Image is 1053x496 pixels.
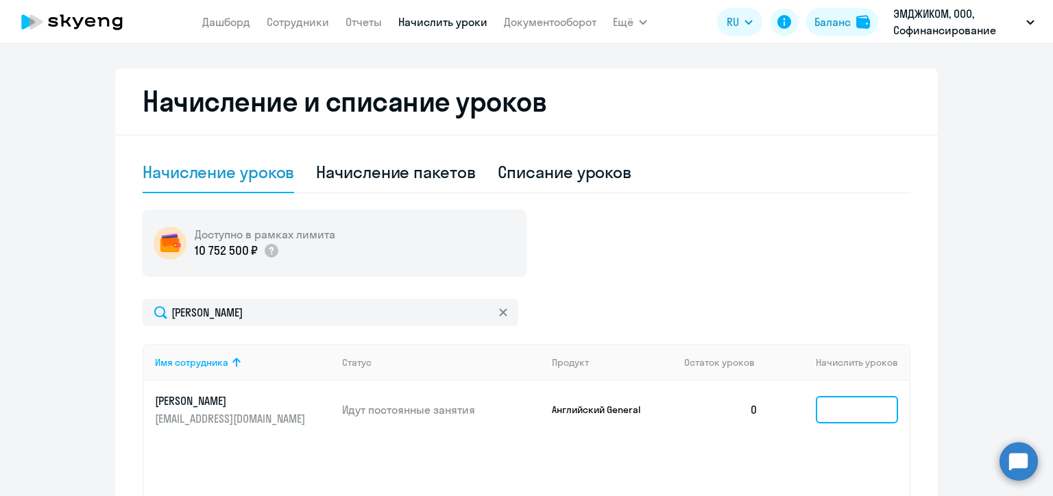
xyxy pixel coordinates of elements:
[342,402,541,417] p: Идут постоянные занятия
[673,381,769,438] td: 0
[143,161,294,183] div: Начисление уроков
[806,8,878,36] button: Балансbalance
[552,356,674,369] div: Продукт
[155,356,331,369] div: Имя сотрудника
[155,393,308,408] p: [PERSON_NAME]
[684,356,755,369] span: Остаток уроков
[886,5,1041,38] button: ЭМДЖИКОМ, ООО, Софинансирование
[613,8,647,36] button: Ещё
[717,8,762,36] button: RU
[155,356,228,369] div: Имя сотрудника
[342,356,541,369] div: Статус
[342,356,372,369] div: Статус
[143,85,910,118] h2: Начисление и списание уроков
[552,404,655,416] p: Английский General
[398,15,487,29] a: Начислить уроки
[684,356,769,369] div: Остаток уроков
[856,15,870,29] img: balance
[195,242,258,260] p: 10 752 500 ₽
[769,344,909,381] th: Начислить уроков
[155,393,331,426] a: [PERSON_NAME][EMAIL_ADDRESS][DOMAIN_NAME]
[727,14,739,30] span: RU
[154,227,186,260] img: wallet-circle.png
[316,161,475,183] div: Начисление пакетов
[195,227,335,242] h5: Доступно в рамках лимита
[552,356,589,369] div: Продукт
[498,161,632,183] div: Списание уроков
[267,15,329,29] a: Сотрудники
[346,15,382,29] a: Отчеты
[893,5,1021,38] p: ЭМДЖИКОМ, ООО, Софинансирование
[504,15,596,29] a: Документооборот
[202,15,250,29] a: Дашборд
[814,14,851,30] div: Баланс
[613,14,633,30] span: Ещё
[155,411,308,426] p: [EMAIL_ADDRESS][DOMAIN_NAME]
[143,299,518,326] input: Поиск по имени, email, продукту или статусу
